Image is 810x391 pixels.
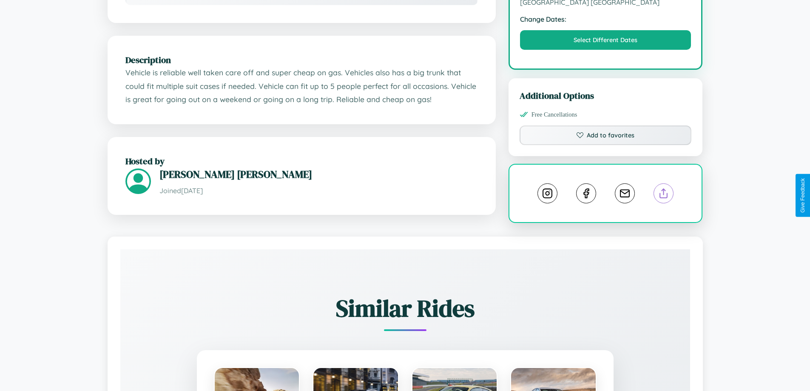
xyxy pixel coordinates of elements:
[125,66,478,106] p: Vehicle is reliable well taken care off and super cheap on gas. Vehicles also has a big trunk tha...
[531,111,577,118] span: Free Cancellations
[520,89,692,102] h3: Additional Options
[159,185,478,197] p: Joined [DATE]
[159,167,478,181] h3: [PERSON_NAME] [PERSON_NAME]
[150,292,660,325] h2: Similar Rides
[125,54,478,66] h2: Description
[520,15,691,23] strong: Change Dates:
[520,126,692,145] button: Add to favorites
[800,178,806,213] div: Give Feedback
[125,155,478,167] h2: Hosted by
[520,30,691,50] button: Select Different Dates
